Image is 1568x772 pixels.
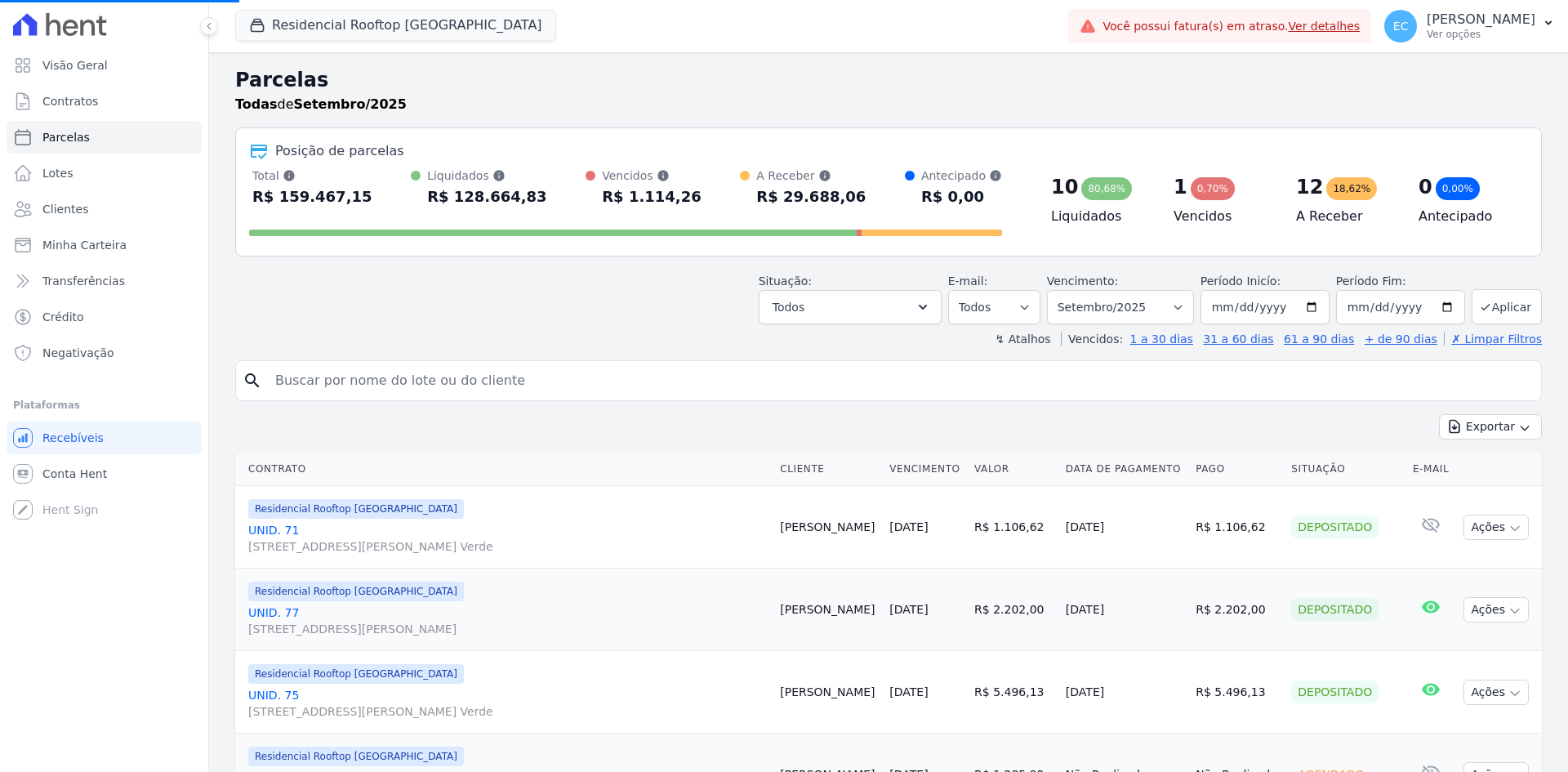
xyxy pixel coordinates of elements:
div: 12 [1296,174,1323,200]
th: Contrato [235,453,773,486]
span: Lotes [42,165,73,181]
td: [PERSON_NAME] [773,486,883,569]
span: [STREET_ADDRESS][PERSON_NAME] Verde [248,703,767,720]
span: Conta Hent [42,466,107,482]
div: Plataformas [13,395,195,415]
div: Depositado [1291,681,1379,703]
div: 1 [1174,174,1187,200]
span: Você possui fatura(s) em atraso. [1102,18,1360,35]
th: Data de Pagamento [1059,453,1189,486]
a: Minha Carteira [7,229,202,261]
span: Contratos [42,93,98,109]
button: Ações [1463,597,1529,623]
div: R$ 1.114,26 [602,184,701,210]
th: E-mail [1406,453,1456,486]
a: Recebíveis [7,422,202,454]
div: A Receber [756,167,866,184]
a: Negativação [7,337,202,369]
span: Crédito [42,309,84,325]
label: Situação: [759,274,812,288]
span: Residencial Rooftop [GEOGRAPHIC_DATA] [248,582,464,601]
div: 80,68% [1081,177,1132,200]
a: Contratos [7,85,202,118]
button: Todos [759,290,942,324]
a: 1 a 30 dias [1130,332,1193,346]
input: Buscar por nome do lote ou do cliente [265,364,1535,397]
label: Período Fim: [1336,273,1465,290]
td: R$ 5.496,13 [1189,651,1285,734]
label: Vencimento: [1047,274,1118,288]
p: Ver opções [1427,28,1535,41]
h2: Parcelas [235,65,1542,95]
div: Depositado [1291,515,1379,538]
a: [DATE] [889,603,928,616]
a: Parcelas [7,121,202,154]
td: R$ 1.106,62 [1189,486,1285,569]
div: R$ 0,00 [921,184,1002,210]
label: E-mail: [948,274,988,288]
div: R$ 29.688,06 [756,184,866,210]
a: [DATE] [889,520,928,533]
span: Residencial Rooftop [GEOGRAPHIC_DATA] [248,664,464,684]
button: Residencial Rooftop [GEOGRAPHIC_DATA] [235,10,556,41]
div: Liquidados [427,167,547,184]
h4: Liquidados [1051,207,1147,226]
div: 10 [1051,174,1078,200]
td: [PERSON_NAME] [773,651,883,734]
div: R$ 159.467,15 [252,184,372,210]
td: R$ 2.202,00 [968,569,1059,651]
th: Pago [1189,453,1285,486]
a: 61 a 90 dias [1284,332,1354,346]
strong: Setembro/2025 [294,96,407,112]
strong: Todas [235,96,278,112]
td: [DATE] [1059,569,1189,651]
span: Residencial Rooftop [GEOGRAPHIC_DATA] [248,499,464,519]
td: R$ 5.496,13 [968,651,1059,734]
span: Residencial Rooftop [GEOGRAPHIC_DATA] [248,747,464,766]
div: Depositado [1291,598,1379,621]
label: Vencidos: [1061,332,1123,346]
a: + de 90 dias [1365,332,1437,346]
span: Clientes [42,201,88,217]
a: Conta Hent [7,457,202,490]
button: Exportar [1439,414,1542,440]
th: Situação [1285,453,1406,486]
td: R$ 1.106,62 [968,486,1059,569]
td: R$ 2.202,00 [1189,569,1285,651]
a: ✗ Limpar Filtros [1444,332,1542,346]
button: EC [PERSON_NAME] Ver opções [1371,3,1568,49]
div: Total [252,167,372,184]
span: Visão Geral [42,57,108,74]
div: R$ 128.664,83 [427,184,547,210]
div: 0,00% [1436,177,1480,200]
td: [DATE] [1059,651,1189,734]
p: [PERSON_NAME] [1427,11,1535,28]
span: Transferências [42,273,125,289]
a: Lotes [7,157,202,190]
div: Antecipado [921,167,1002,184]
td: [DATE] [1059,486,1189,569]
label: Período Inicío: [1200,274,1281,288]
h4: Vencidos [1174,207,1270,226]
span: Recebíveis [42,430,104,446]
a: Clientes [7,193,202,225]
a: Visão Geral [7,49,202,82]
span: [STREET_ADDRESS][PERSON_NAME] Verde [248,538,767,555]
button: Ações [1463,515,1529,540]
a: UNID. 75[STREET_ADDRESS][PERSON_NAME] Verde [248,687,767,720]
span: Negativação [42,345,114,361]
a: Transferências [7,265,202,297]
label: ↯ Atalhos [995,332,1050,346]
h4: Antecipado [1419,207,1515,226]
a: UNID. 77[STREET_ADDRESS][PERSON_NAME] [248,605,767,637]
div: Posição de parcelas [275,141,404,161]
a: Ver detalhes [1289,20,1361,33]
span: [STREET_ADDRESS][PERSON_NAME] [248,621,767,637]
th: Vencimento [883,453,968,486]
span: Parcelas [42,129,90,145]
i: search [243,371,262,390]
a: 31 a 60 dias [1203,332,1273,346]
div: Vencidos [602,167,701,184]
span: Minha Carteira [42,237,127,253]
span: EC [1393,20,1409,32]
